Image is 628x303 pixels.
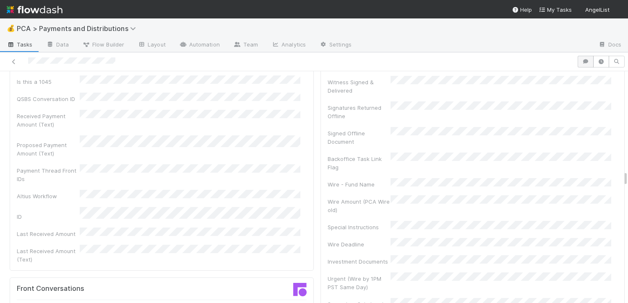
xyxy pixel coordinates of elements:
[539,5,572,14] a: My Tasks
[512,5,532,14] div: Help
[585,6,610,13] span: AngelList
[7,25,15,32] span: 💰
[328,197,391,214] div: Wire Amount (PCA Wire old)
[328,275,391,291] div: Urgent (Wire by 1PM PST Same Day)
[265,39,313,52] a: Analytics
[17,247,80,264] div: Last Received Amount (Text)
[328,155,391,171] div: Backoffice Task Link Flag
[17,230,80,238] div: Last Received Amount
[613,6,621,14] img: avatar_e7d5656d-bda2-4d83-89d6-b6f9721f96bd.png
[328,180,391,189] div: Wire - Fund Name
[592,39,628,52] a: Docs
[172,39,227,52] a: Automation
[17,166,80,183] div: Payment Thread Front IDs
[313,39,358,52] a: Settings
[328,78,391,95] div: Witness Signed & Delivered
[328,257,391,266] div: Investment Documents
[17,24,140,33] span: PCA > Payments and Distributions
[17,285,156,293] h5: Front Conversations
[227,39,265,52] a: Team
[17,141,80,158] div: Proposed Payment Amount (Text)
[17,192,80,200] div: Altius Workflow
[17,212,80,221] div: ID
[17,78,80,86] div: Is this a 1045
[7,3,63,17] img: logo-inverted-e16ddd16eac7371096b0.svg
[17,112,80,129] div: Received Payment Amount (Text)
[7,40,33,49] span: Tasks
[328,104,391,120] div: Signatures Returned Offline
[328,129,391,146] div: Signed Offline Document
[76,39,131,52] a: Flow Builder
[539,6,572,13] span: My Tasks
[328,240,391,249] div: Wire Deadline
[17,95,80,103] div: QSBS Conversation ID
[328,223,391,231] div: Special Instructions
[293,283,307,296] img: front-logo-b4b721b83371efbadf0a.svg
[131,39,172,52] a: Layout
[39,39,76,52] a: Data
[82,40,124,49] span: Flow Builder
